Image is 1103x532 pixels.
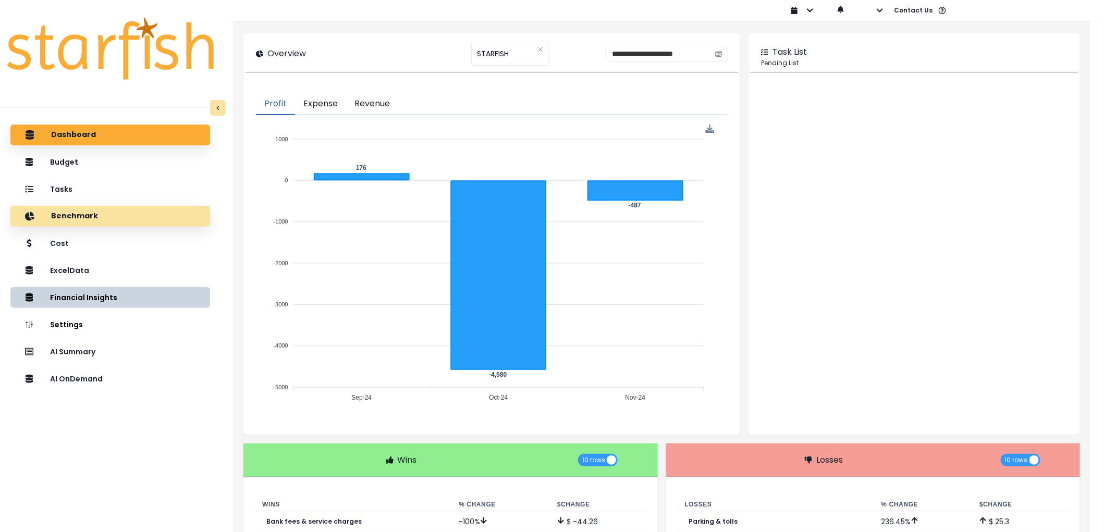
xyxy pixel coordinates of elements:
td: 236.45 % [873,511,972,532]
p: AI Summary [50,348,95,356]
svg: calendar [715,50,722,57]
tspan: -2000 [274,260,288,266]
button: Revenue [346,93,398,115]
p: Dashboard [51,130,96,140]
span: STARFISH [477,43,509,65]
p: Parking & tolls [689,518,738,525]
p: Overview [267,47,306,60]
span: 10 rows [582,454,605,466]
button: Financial Insights [10,287,210,308]
p: Pending List [761,58,1068,68]
button: Cost [10,233,210,254]
button: Benchmark [10,206,210,227]
p: Bank fees & service charges [266,518,362,525]
th: % Change [450,498,549,511]
th: % Change [873,498,972,511]
p: Tasks [50,185,72,194]
svg: close [537,46,544,53]
p: AI OnDemand [50,375,103,383]
td: $ -44.26 [549,511,647,532]
tspan: -4000 [274,343,288,349]
span: 10 rows [1005,454,1028,466]
button: AI Summary [10,341,210,362]
button: AI OnDemand [10,368,210,389]
button: ExcelData [10,260,210,281]
img: Download Profit [706,125,715,133]
p: Budget [50,158,78,167]
td: -100 % [450,511,549,532]
tspan: Oct-24 [489,394,508,401]
button: Expense [295,93,346,115]
tspan: 1000 [275,136,288,142]
th: $ Change [549,498,647,511]
p: Benchmark [51,212,98,221]
button: Dashboard [10,125,210,145]
p: Losses [816,454,843,466]
td: $ 25.3 [971,511,1070,532]
button: Tasks [10,179,210,200]
tspan: Nov-24 [626,394,646,401]
p: ExcelData [50,266,89,275]
button: Settings [10,314,210,335]
p: Task List [773,46,807,58]
p: Cost [50,239,69,248]
tspan: 0 [285,177,288,183]
th: $ Change [971,498,1070,511]
p: Wins [398,454,417,466]
button: Profit [256,93,295,115]
button: Clear [537,44,544,55]
div: Menu [706,125,715,133]
th: Wins [254,498,450,511]
tspan: Sep-24 [352,394,372,401]
tspan: -1000 [274,218,288,225]
button: Budget [10,152,210,172]
th: Losses [677,498,873,511]
tspan: -5000 [274,384,288,390]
